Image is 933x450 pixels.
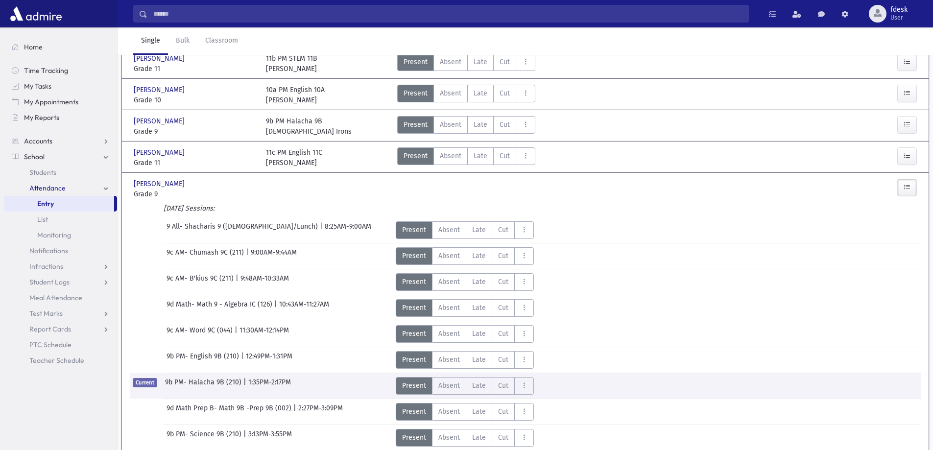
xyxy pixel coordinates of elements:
span: Late [472,251,486,261]
span: Entry [37,199,54,208]
a: Single [133,27,168,55]
a: Entry [4,196,114,212]
span: Cut [498,277,508,287]
span: Present [402,355,426,365]
span: | [246,247,251,265]
span: Absent [438,251,460,261]
span: Cut [498,251,508,261]
a: Bulk [168,27,197,55]
span: 9b PM- Halacha 9B (210) [165,377,243,395]
a: Time Tracking [4,63,117,78]
span: | [241,351,246,369]
span: Cut [500,57,510,67]
span: Absent [438,355,460,365]
span: [PERSON_NAME] [134,116,187,126]
div: 11b PM STEM 11B [PERSON_NAME] [266,53,317,74]
span: Late [472,277,486,287]
span: Late [472,432,486,443]
a: Classroom [197,27,246,55]
span: Absent [440,151,461,161]
span: Grade 11 [134,64,256,74]
a: Infractions [4,259,117,274]
span: Absent [438,303,460,313]
span: | [274,299,279,317]
div: AttTypes [397,53,535,74]
span: | [320,221,325,239]
span: Late [474,119,487,130]
span: Present [404,57,428,67]
span: My Tasks [24,82,51,91]
a: School [4,149,117,165]
span: Late [472,380,486,391]
div: 10a PM English 10A [PERSON_NAME] [266,85,325,105]
div: AttTypes [396,351,534,369]
span: Cut [498,303,508,313]
span: Cut [500,119,510,130]
a: Attendance [4,180,117,196]
span: Cut [498,406,508,417]
a: Teacher Schedule [4,353,117,368]
span: 9d Math- Math 9 - Algebra IC (126) [167,299,274,317]
span: My Appointments [24,97,78,106]
div: AttTypes [397,85,535,105]
div: AttTypes [396,403,534,421]
span: Late [472,355,486,365]
a: Students [4,165,117,180]
span: | [293,403,298,421]
div: AttTypes [396,247,534,265]
span: Late [472,329,486,339]
a: Meal Attendance [4,290,117,306]
span: 9c AM- Word 9C (044) [167,325,235,343]
span: Present [404,119,428,130]
span: Time Tracking [24,66,68,75]
span: Present [402,432,426,443]
div: AttTypes [397,147,535,168]
span: Cut [498,380,508,391]
span: 10:43AM-11:27AM [279,299,329,317]
span: Present [402,406,426,417]
span: Absent [440,88,461,98]
span: | [236,273,240,291]
div: AttTypes [396,273,534,291]
a: Notifications [4,243,117,259]
span: Cut [498,355,508,365]
span: Students [29,168,56,177]
img: AdmirePro [8,4,64,24]
div: AttTypes [397,116,535,137]
a: Home [4,39,117,55]
span: Late [472,225,486,235]
span: [PERSON_NAME] [134,53,187,64]
span: 11:30AM-12:14PM [239,325,289,343]
span: | [235,325,239,343]
span: Present [402,380,426,391]
span: Cut [498,329,508,339]
i: [DATE] Sessions: [164,204,215,213]
span: Absent [438,329,460,339]
div: AttTypes [396,325,534,343]
span: Absent [438,432,460,443]
a: Report Cards [4,321,117,337]
span: Present [402,303,426,313]
span: Meal Attendance [29,293,82,302]
span: 9b PM- English 9B (210) [167,351,241,369]
span: Current [133,378,157,387]
span: Report Cards [29,325,71,333]
div: AttTypes [396,221,534,239]
span: | [243,429,248,447]
div: AttTypes [396,377,534,395]
span: 9d Math Prep B- Math 9B -Prep 9B (002) [167,403,293,421]
div: 11c PM English 11C [PERSON_NAME] [266,147,322,168]
a: My Reports [4,110,117,125]
span: Grade 9 [134,189,256,199]
input: Search [147,5,748,23]
span: 1:35PM-2:17PM [248,377,291,395]
span: Absent [438,406,460,417]
span: Present [402,251,426,261]
span: Student Logs [29,278,70,286]
span: My Reports [24,113,59,122]
div: AttTypes [396,299,534,317]
span: Cut [500,151,510,161]
span: Absent [438,277,460,287]
span: [PERSON_NAME] [134,179,187,189]
span: 9 All- Shacharis 9 ([DEMOGRAPHIC_DATA]/Lunch) [167,221,320,239]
